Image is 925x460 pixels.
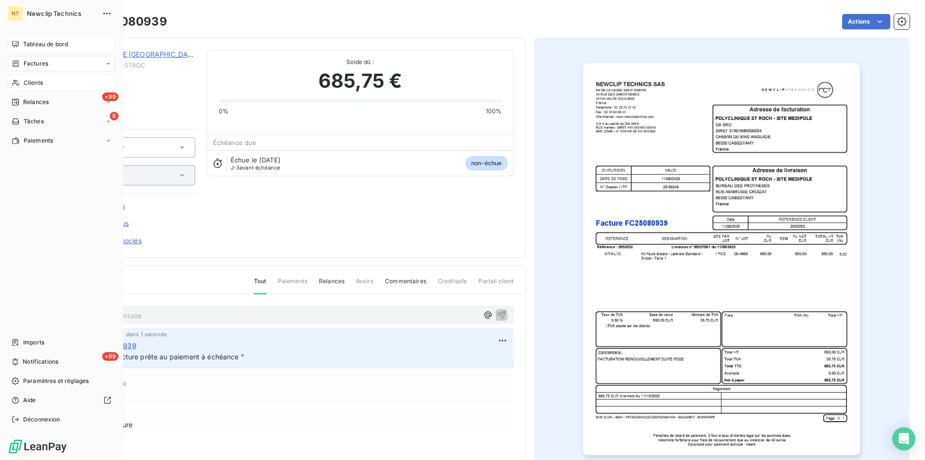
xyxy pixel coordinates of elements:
span: non-échue [465,156,507,171]
span: Commentaires [385,277,426,293]
span: POLYMEDIPOLESTROC [76,61,195,69]
span: Relances [23,98,49,106]
span: avant échéance [231,165,280,171]
span: +99 [102,92,119,101]
span: +99 [102,352,119,361]
span: Factures [24,59,48,68]
span: Avoirs [356,277,373,293]
img: invoice_thumbnail [583,63,860,455]
span: 100% [486,107,502,116]
span: Portail client [478,277,514,293]
img: Logo LeanPay [8,439,67,454]
span: Déconnexion [23,415,60,424]
button: Actions [842,14,890,29]
span: Solde dû : [219,58,502,66]
span: Mail du 08/10 "Facture prête au paiement à échéance " [64,353,244,361]
span: Aide [23,396,36,405]
span: Notifications [23,357,58,366]
span: Tableau de bord [23,40,68,49]
span: Paiements [24,136,53,145]
span: Paramètres et réglages [23,377,89,385]
span: Paiements [278,277,307,293]
span: Creditsafe [438,277,467,293]
a: Aide [8,393,115,408]
span: Imports [23,338,44,347]
span: 0% [219,107,228,116]
span: Échue le [DATE] [231,156,280,164]
span: Tout [254,277,266,294]
span: Échéance due [213,139,257,146]
span: 685,75 € [318,66,402,95]
span: dans 1 seconde [126,331,167,337]
span: Tâches [24,117,44,126]
div: NT [8,6,23,21]
a: POLYCLINIQUE [GEOGRAPHIC_DATA] - SITE MEDIPOL [76,50,253,58]
span: Relances [319,277,344,293]
span: 8 [110,112,119,120]
h3: FC25080939 [90,13,167,30]
span: Clients [24,79,43,87]
span: Newclip Technics [27,10,96,17]
div: Open Intercom Messenger [892,427,915,450]
span: J-3 [231,164,239,171]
